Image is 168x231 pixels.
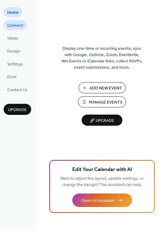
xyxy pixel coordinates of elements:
span: Open AI Assistant [81,198,115,204]
span: Manage Events [89,99,122,106]
a: Design [4,46,24,56]
button: 🚀 Upgrade [82,115,122,126]
span: Design [7,48,20,55]
a: Connect [4,20,27,30]
span: Settings [7,61,23,67]
span: 🚀 Upgrade [85,117,119,125]
a: Views [4,33,22,43]
span: Views [7,35,18,42]
button: Add New Event [79,82,126,93]
span: Display one-time or recurring events, sync with Google, Outlook, Zoom, Eventbrite, Wix Events or ... [61,46,142,71]
button: Upgrade [4,104,31,115]
a: Contact Us [4,85,31,94]
span: Connect [7,22,23,29]
span: Upgrade [8,107,27,113]
span: Edit Your Calendar with AI [72,166,132,174]
a: Settings [4,59,26,69]
span: Add New Event [89,85,122,91]
button: Open AI Assistant [72,193,132,207]
button: Manage Events [78,96,126,107]
a: Form [4,72,20,82]
span: Home [7,10,19,16]
a: Home [4,7,22,17]
span: Want to adjust the layout, update settings, or change the design? The assistant can help. [60,175,144,189]
span: Form [7,74,16,80]
span: Contact Us [7,87,28,93]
